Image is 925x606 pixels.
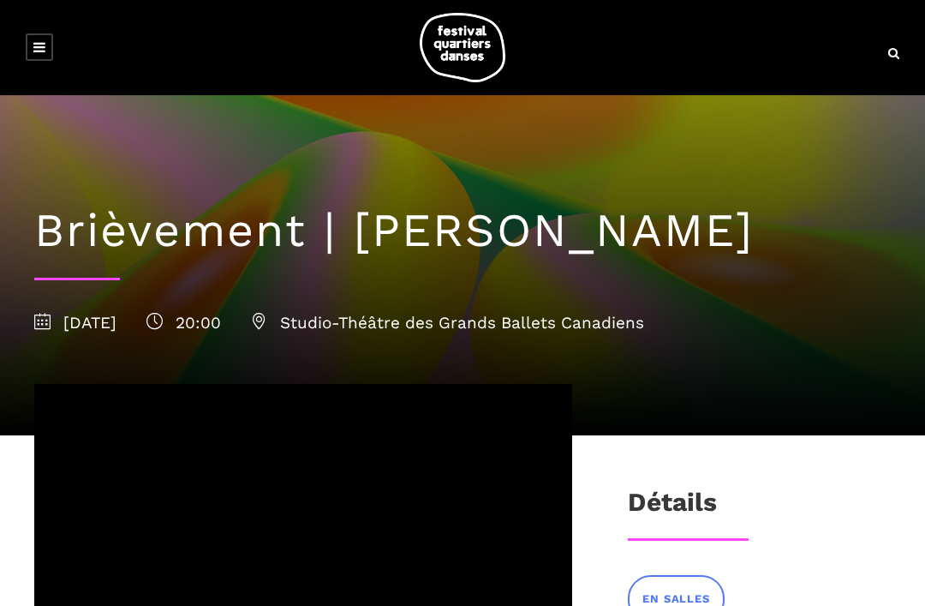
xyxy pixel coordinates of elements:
[34,203,891,259] h1: Brièvement | [PERSON_NAME]
[34,313,116,333] span: [DATE]
[146,313,221,333] span: 20:00
[251,313,644,333] span: Studio-Théâtre des Grands Ballets Canadiens
[420,13,505,82] img: logo-fqd-med
[628,487,717,530] h3: Détails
